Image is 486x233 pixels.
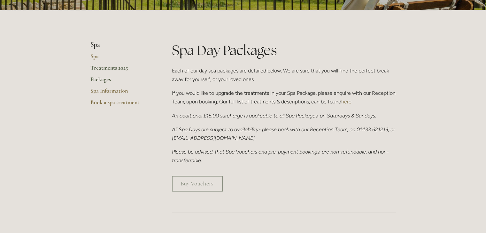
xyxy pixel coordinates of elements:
[90,41,151,49] li: Spa
[90,87,151,99] a: Spa Information
[90,76,151,87] a: Packages
[172,149,389,163] em: Please be advised, that Spa Vouchers and pre-payment bookings, are non-refundable, and non-transf...
[172,41,396,60] h1: Spa Day Packages
[90,53,151,64] a: Spa
[172,113,376,119] em: An additional £15.00 surcharge is applicable to all Spa Packages, on Saturdays & Sundays.
[90,99,151,110] a: Book a spa treatment
[172,176,223,192] a: Buy Vouchers
[172,66,396,84] p: Each of our day spa packages are detailed below. We are sure that you will find the perfect break...
[172,89,396,106] p: If you would like to upgrade the treatments in your Spa Package, please enquire with our Receptio...
[341,99,351,105] a: here
[90,64,151,76] a: Treatments 2025
[172,126,396,141] em: All Spa Days are subject to availability- please book with our Reception Team, on 01433 621219, o...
